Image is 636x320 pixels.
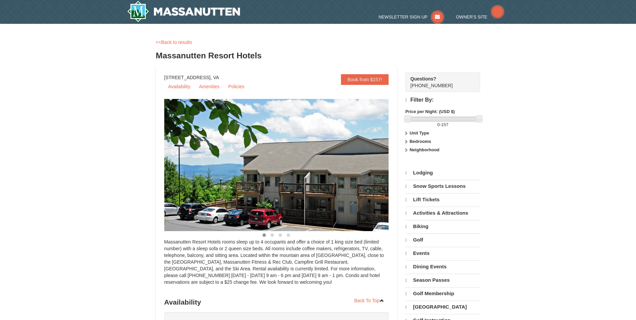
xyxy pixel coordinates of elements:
a: Back To Top [350,296,389,306]
span: 157 [441,122,449,127]
img: 19219026-1-e3b4ac8e.jpg [164,99,406,231]
a: Activities & Attractions [405,207,480,219]
a: [GEOGRAPHIC_DATA] [405,301,480,313]
strong: Unit Type [410,130,429,136]
a: Owner's Site [456,14,504,19]
a: Policies [224,82,248,92]
h3: Massanutten Resort Hotels [156,49,480,62]
div: Massanutten Resort Hotels rooms sleep up to 4 occupants and offer a choice of 1 king size bed (li... [164,238,389,292]
a: Biking [405,220,480,233]
span: Newsletter Sign Up [379,14,427,19]
label: - [405,121,480,128]
a: Snow Sports Lessons [405,180,480,193]
a: Newsletter Sign Up [379,14,444,19]
strong: Questions? [410,76,436,82]
a: Book from $157! [341,74,389,85]
span: Owner's Site [456,14,487,19]
a: Golf Membership [405,287,480,300]
a: Events [405,247,480,260]
a: <<Back to results [156,40,192,45]
a: Season Passes [405,274,480,286]
a: Lodging [405,167,480,179]
span: [PHONE_NUMBER] [410,75,468,88]
strong: Bedrooms [410,139,431,144]
a: Massanutten Resort [127,1,240,22]
a: Lift Tickets [405,193,480,206]
a: Amenities [195,82,223,92]
img: Massanutten Resort Logo [127,1,240,22]
h3: Availability [164,296,389,309]
a: Availability [164,82,194,92]
span: 0 [437,122,440,127]
h4: Filter By: [405,97,480,103]
strong: Price per Night: (USD $) [405,109,455,114]
a: Golf [405,233,480,246]
strong: Neighborhood [410,147,440,152]
a: Dining Events [405,260,480,273]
